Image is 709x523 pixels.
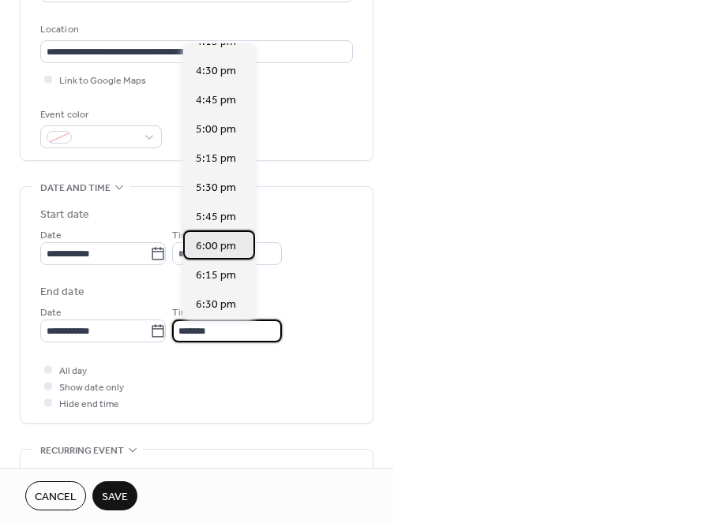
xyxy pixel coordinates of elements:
[59,73,146,89] span: Link to Google Maps
[59,396,119,413] span: Hide end time
[196,151,236,167] span: 5:15 pm
[59,379,124,396] span: Show date only
[40,180,111,196] span: Date and time
[196,209,236,226] span: 5:45 pm
[196,238,236,255] span: 6:00 pm
[196,180,236,196] span: 5:30 pm
[196,297,236,313] span: 6:30 pm
[40,443,124,459] span: Recurring event
[40,284,84,301] div: End date
[35,489,77,506] span: Cancel
[92,481,137,510] button: Save
[196,267,236,284] span: 6:15 pm
[172,304,194,321] span: Time
[196,63,236,80] span: 4:30 pm
[40,304,62,321] span: Date
[40,227,62,244] span: Date
[40,21,350,38] div: Location
[172,227,194,244] span: Time
[196,92,236,109] span: 4:45 pm
[40,106,159,123] div: Event color
[25,481,86,510] button: Cancel
[59,363,87,379] span: All day
[40,207,89,223] div: Start date
[102,489,128,506] span: Save
[196,121,236,138] span: 5:00 pm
